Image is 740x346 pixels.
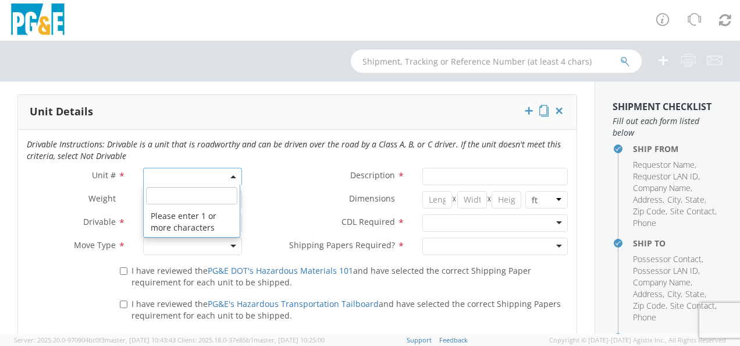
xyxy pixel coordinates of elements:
[633,312,656,323] span: Phone
[144,207,240,237] li: Please enter 1 or more characters
[633,206,667,217] li: ,
[208,298,379,309] a: PG&E's Hazardous Transportation Tailboard
[289,239,395,250] span: Shipping Papers Required?
[439,336,468,344] a: Feedback
[633,194,664,206] li: ,
[131,298,561,321] span: I have reviewed the and have selected the correct Shipping Papers requirement for each unit to be...
[92,170,116,181] span: Unit #
[633,265,700,277] li: ,
[407,336,432,344] a: Support
[633,253,702,264] span: Possessor Contact
[120,267,127,275] input: I have reviewed thePG&E DOT's Hazardous Materials 101and have selected the correct Shipping Paper...
[633,182,691,193] span: Company Name
[30,106,93,118] h3: Unit Details
[487,191,492,209] span: X
[14,336,176,344] span: Server: 2025.20.0-970904bc0f3
[633,194,663,205] span: Address
[254,336,325,344] span: master, [DATE] 10:25:00
[74,239,116,250] span: Move Type
[633,277,692,288] li: ,
[633,217,656,228] span: Phone
[131,265,531,288] span: I have reviewed the and have selected the correct Shipping Paper requirement for each unit to be ...
[670,300,717,312] li: ,
[88,193,116,204] span: Weight
[667,288,681,299] span: City
[633,300,667,312] li: ,
[633,239,723,248] h4: Ship To
[452,191,457,209] span: X
[351,50,642,73] input: Shipment, Tracking or Reference Number (at least 4 chars)
[685,288,706,300] li: ,
[667,288,682,300] li: ,
[9,3,67,38] img: pge-logo-06675f144f4cfa6a6814.png
[177,336,325,344] span: Client: 2025.18.0-37e85b1
[667,194,682,206] li: ,
[633,206,666,217] span: Zip Code
[83,216,116,227] span: Drivable
[633,288,663,299] span: Address
[208,265,353,276] a: PG&E DOT's Hazardous Materials 101
[670,300,715,311] span: Site Contact
[633,182,692,194] li: ,
[492,191,521,209] input: Height
[633,253,703,265] li: ,
[633,300,666,311] span: Zip Code
[633,277,691,288] span: Company Name
[685,194,706,206] li: ,
[685,288,705,299] span: State
[549,336,726,345] span: Copyright © [DATE]-[DATE] Agistix Inc., All Rights Reserved
[633,265,698,276] span: Possessor LAN ID
[613,115,723,139] span: Fill out each form listed below
[670,206,717,217] li: ,
[633,171,698,182] span: Requestor LAN ID
[633,159,696,171] li: ,
[349,193,395,204] span: Dimensions
[670,206,715,217] span: Site Contact
[120,301,127,308] input: I have reviewed thePG&E's Hazardous Transportation Tailboardand have selected the correct Shippin...
[685,194,705,205] span: State
[633,171,700,182] li: ,
[633,144,723,153] h4: Ship From
[341,216,395,227] span: CDL Required
[27,139,561,161] i: Drivable Instructions: Drivable is a unit that is roadworthy and can be driven over the road by a...
[105,336,176,344] span: master, [DATE] 10:43:43
[457,191,487,209] input: Width
[633,159,695,170] span: Requestor Name
[667,194,681,205] span: City
[422,191,452,209] input: Length
[350,170,395,181] span: Description
[613,100,711,113] strong: Shipment Checklist
[633,288,664,300] li: ,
